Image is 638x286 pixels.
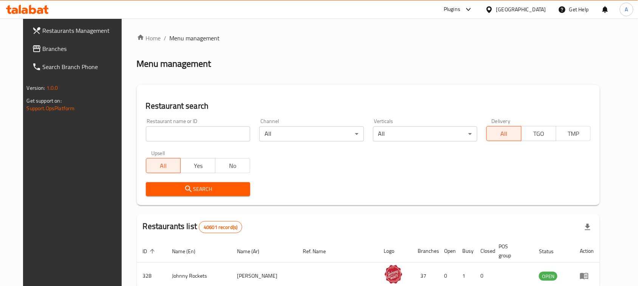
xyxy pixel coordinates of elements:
[539,247,564,256] span: Status
[625,5,628,14] span: A
[164,34,167,43] li: /
[237,247,269,256] span: Name (Ar)
[496,5,546,14] div: [GEOGRAPHIC_DATA]
[27,103,75,113] a: Support.OpsPlatform
[172,247,206,256] span: Name (En)
[27,83,45,93] span: Version:
[378,240,412,263] th: Logo
[492,118,511,124] label: Delivery
[444,5,460,14] div: Plugins
[152,185,244,194] span: Search
[303,247,336,256] span: Ref. Name
[199,224,242,231] span: 40601 record(s)
[146,100,591,112] h2: Restaurant search
[199,221,242,233] div: Total records count
[26,22,130,40] a: Restaurants Management
[151,151,165,156] label: Upsell
[137,34,161,43] a: Home
[137,58,211,70] h2: Menu management
[580,271,594,280] div: Menu
[26,58,130,76] a: Search Branch Phone
[475,240,493,263] th: Closed
[486,126,522,141] button: All
[26,40,130,58] a: Branches
[43,26,124,35] span: Restaurants Management
[146,158,181,173] button: All
[556,126,591,141] button: TMP
[218,160,247,171] span: No
[438,240,457,263] th: Open
[259,126,364,141] div: All
[499,242,524,260] span: POS group
[574,240,600,263] th: Action
[559,128,588,139] span: TMP
[137,34,600,43] nav: breadcrumb
[146,182,250,196] button: Search
[457,240,475,263] th: Busy
[384,265,403,284] img: Johnny Rockets
[521,126,556,141] button: TGO
[143,221,243,233] h2: Restaurants list
[525,128,553,139] span: TGO
[180,158,215,173] button: Yes
[170,34,220,43] span: Menu management
[184,160,212,171] span: Yes
[143,247,157,256] span: ID
[43,62,124,71] span: Search Branch Phone
[412,240,438,263] th: Branches
[373,126,477,141] div: All
[215,158,250,173] button: No
[539,272,557,281] span: OPEN
[43,44,124,53] span: Branches
[146,126,250,141] input: Search for restaurant name or ID..
[27,96,62,106] span: Get support on:
[149,160,178,171] span: All
[46,83,58,93] span: 1.0.0
[490,128,519,139] span: All
[579,218,597,236] div: Export file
